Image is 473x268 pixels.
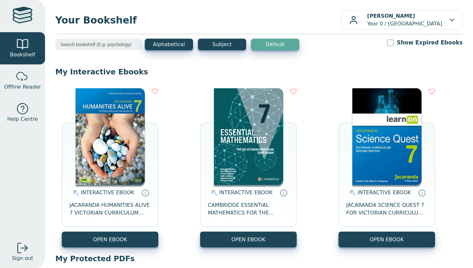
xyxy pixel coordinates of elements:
[7,115,38,123] span: Help Centre
[346,201,427,217] span: JACARANDA SCIENCE QUEST 7 FOR VICTORIAN CURRICULUM LEARNON 2E EBOOK
[214,88,283,185] img: a4cdec38-c0cf-47c5-bca4-515c5eb7b3e9.png
[348,189,356,197] img: interactive.svg
[341,10,463,30] button: [PERSON_NAME]Year 0 / [GEOGRAPHIC_DATA]
[208,201,289,217] span: CAMBRIDGE ESSENTIAL MATHEMATICS FOR THE VICTORIAN CURRICULUM YEAR 7 EBOOK 3E
[352,88,422,185] img: 329c5ec2-5188-ea11-a992-0272d098c78b.jpg
[209,189,218,197] img: interactive.svg
[357,189,411,196] span: INTERACTIVE EBOOK
[251,39,299,50] button: Default
[339,232,435,247] button: OPEN EBOOK
[280,189,287,196] a: Interactive eBooks are accessed online via the publisher’s portal. They contain interactive resou...
[71,189,79,197] img: interactive.svg
[55,13,341,27] span: Your Bookshelf
[4,83,41,91] span: Offline Reader
[397,39,463,47] label: Show Expired Ebooks
[55,254,463,263] p: My Protected PDFs
[62,232,158,247] button: OPEN EBOOK
[70,201,151,217] span: JACARANDA HUMANITIES ALIVE 7 VICTORIAN CURRICULUM LEARNON EBOOK 2E
[55,67,463,77] p: My Interactive Ebooks
[145,39,193,50] button: Alphabetical
[198,39,246,50] button: Subject
[200,232,297,247] button: OPEN EBOOK
[219,189,273,196] span: INTERACTIVE EBOOK
[367,12,442,28] p: Year 0 / [GEOGRAPHIC_DATA]
[55,39,142,50] input: Search bookshelf (E.g: psychology)
[367,13,415,19] b: [PERSON_NAME]
[141,189,149,196] a: Interactive eBooks are accessed online via the publisher’s portal. They contain interactive resou...
[10,51,35,59] span: Bookshelf
[418,189,426,196] a: Interactive eBooks are accessed online via the publisher’s portal. They contain interactive resou...
[76,88,145,185] img: 429ddfad-7b91-e911-a97e-0272d098c78b.jpg
[12,254,33,262] span: Sign out
[81,189,134,196] span: INTERACTIVE EBOOK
